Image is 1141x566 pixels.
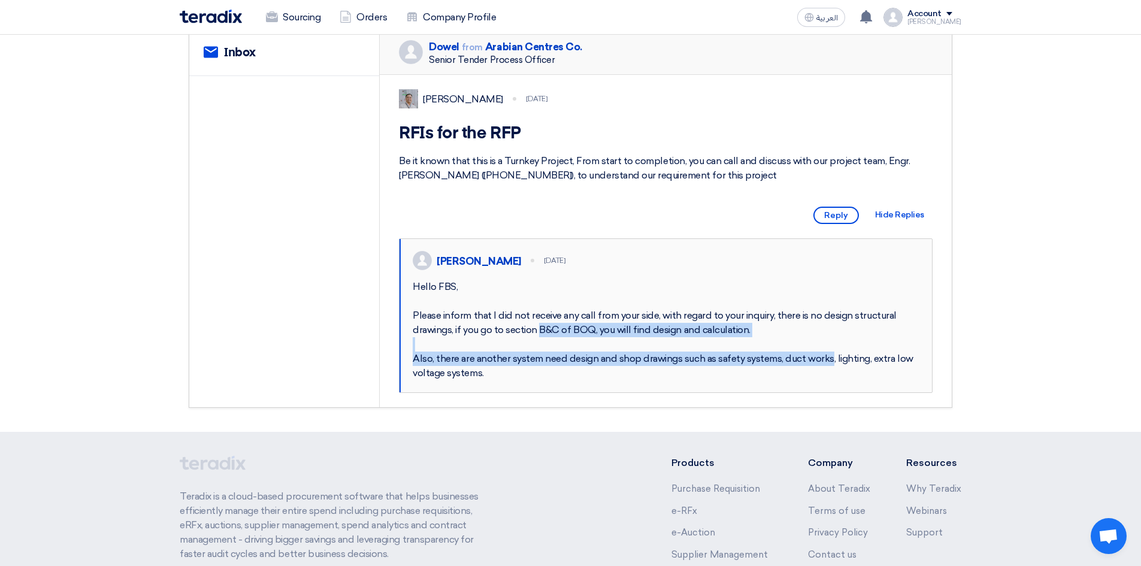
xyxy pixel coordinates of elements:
div: Open chat [1091,518,1127,554]
div: Hello FBS, Please inform that I did not receive any call from your side, with regard to your inqu... [413,280,920,380]
span: Reply [813,207,859,224]
a: Purchase Requisition [671,483,760,494]
span: العربية [816,14,838,22]
a: Supplier Management [671,549,768,560]
img: IMG_1753965247717.jpg [399,89,418,108]
div: Account [907,9,942,19]
div: [PERSON_NAME] [437,255,521,268]
img: Teradix logo [180,10,242,23]
h1: RFIs for the RFP [399,123,933,144]
li: Products [671,456,773,470]
a: Privacy Policy [808,527,868,538]
a: Support [906,527,943,538]
span: Hide Replies [875,210,924,220]
div: [DATE] [544,255,565,266]
a: Sourcing [256,4,330,31]
button: العربية [797,8,845,27]
div: [PERSON_NAME] [423,92,503,107]
div: Dowel Arabian Centres Co. [429,40,582,55]
a: About Teradix [808,483,870,494]
a: e-RFx [671,506,697,516]
p: Teradix is a cloud-based procurement software that helps businesses efficiently manage their enti... [180,489,492,561]
div: Senior Tender Process Officer [429,55,582,65]
a: Why Teradix [906,483,961,494]
a: Terms of use [808,506,865,516]
a: Company Profile [397,4,506,31]
div: [DATE] [526,93,547,104]
h2: Inbox [224,46,256,60]
a: Contact us [808,549,856,560]
a: e-Auction [671,527,715,538]
img: profile_test.png [883,8,903,27]
div: Be it known that this is a Turnkey Project, From start to completion, you can call and discuss wi... [399,154,933,183]
a: Orders [330,4,397,31]
a: Webinars [906,506,947,516]
span: from [462,43,483,53]
img: profile_test.png [413,251,432,270]
div: [PERSON_NAME] [907,19,961,25]
li: Resources [906,456,961,470]
li: Company [808,456,870,470]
